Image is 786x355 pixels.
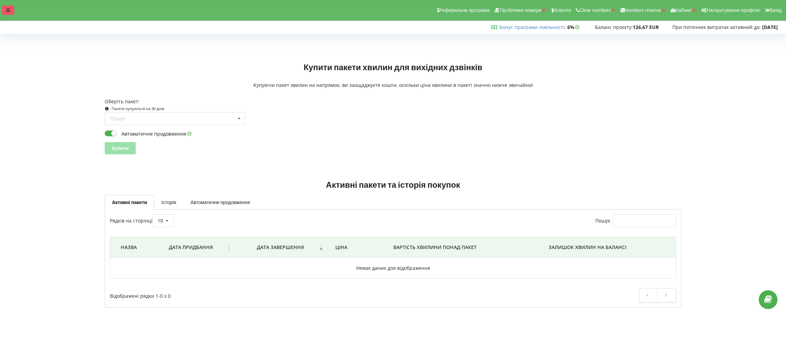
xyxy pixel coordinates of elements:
[580,7,611,13] span: Clear numbers
[154,195,183,209] a: Історія
[672,24,761,30] span: При поточних витратах активний до:
[158,218,163,223] div: 10
[110,217,173,224] label: Рядків на сторінці
[147,237,234,258] th: Дата придбання: activate to sort column ascending
[625,7,661,13] span: Numbers reserve
[554,7,571,13] span: Клієнти
[499,24,565,30] a: Бонус програми лояльності
[707,7,760,13] span: Налаштування профілю
[439,7,490,13] span: Реферальна програма
[356,237,514,258] th: Вартість хвилини понад пакет
[110,237,147,258] th: Назва
[110,258,676,279] td: Немає даних для відображення
[595,217,676,224] label: Пошук
[675,7,692,13] span: Кабінет
[110,288,352,299] div: Відображені рядки 1-0 з 0
[105,180,681,190] h2: Активні пакети та історія покупок
[184,195,257,209] a: Автоматичне продовження
[567,24,581,30] strong: 6%
[105,82,681,89] p: Купуючи пакет хвилин на напрямок, ви заощаджуєте кошти, оскільки ціна хвилини в пакеті значно ниж...
[304,62,482,73] h2: Купити пакети хвилин для вихідних дзвінків
[633,24,659,30] strong: 126,67 EUR
[110,116,125,121] div: Пошук
[595,24,633,30] span: Баланс проєкту:
[770,7,782,13] span: Вихід
[105,130,193,137] label: Автоматичне продовження
[613,214,676,227] input: Пошук
[499,24,566,30] span: :
[500,7,541,13] span: Проблемні номери
[105,195,154,210] a: Активні пакети
[762,24,778,30] strong: [DATE]
[234,237,326,258] th: Дата завершення: activate to sort column ascending
[112,106,164,111] small: Пакети купуються на 30 днів
[186,131,192,136] i: Увімкніть цю опцію, щоб автоматично продовжувати дію пакету в день її завершення. Кошти на продов...
[326,237,356,258] th: Ціна
[105,98,681,154] form: Оберіть пакет:
[514,237,661,258] th: Залишок хвилин на балансі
